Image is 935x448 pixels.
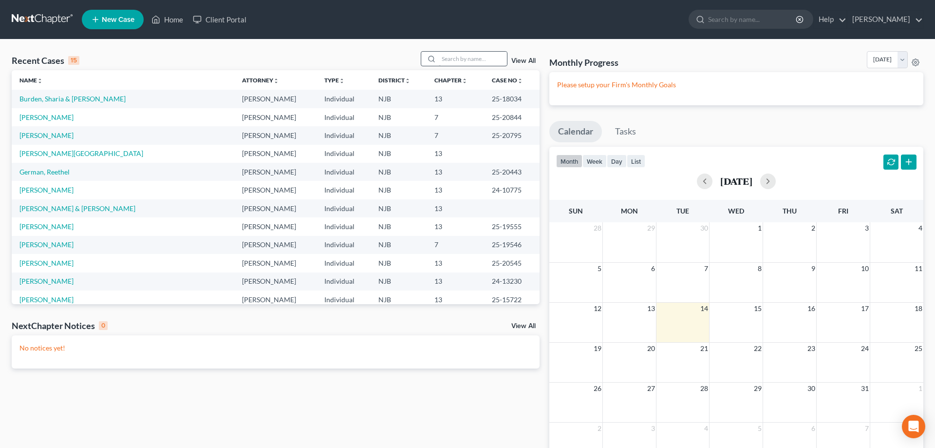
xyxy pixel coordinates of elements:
[273,78,279,84] i: unfold_more
[757,263,763,274] span: 8
[484,254,539,272] td: 25-20545
[234,291,317,309] td: [PERSON_NAME]
[19,295,74,304] a: [PERSON_NAME]
[317,108,371,126] td: Individual
[703,263,709,274] span: 7
[484,273,539,291] td: 24-13230
[646,343,656,354] span: 20
[19,95,126,103] a: Burden, Sharia & [PERSON_NAME]
[902,415,925,438] div: Open Intercom Messenger
[427,273,484,291] td: 13
[434,77,467,84] a: Chapterunfold_more
[703,423,709,434] span: 4
[234,163,317,181] td: [PERSON_NAME]
[371,145,427,163] td: NJB
[242,77,279,84] a: Attorneyunfold_more
[462,78,467,84] i: unfold_more
[810,423,816,434] span: 6
[99,321,108,330] div: 0
[627,155,645,168] button: list
[371,217,427,235] td: NJB
[12,320,108,331] div: NextChapter Notices
[234,236,317,254] td: [PERSON_NAME]
[317,163,371,181] td: Individual
[234,90,317,108] td: [PERSON_NAME]
[607,155,627,168] button: day
[427,163,484,181] td: 13
[234,273,317,291] td: [PERSON_NAME]
[317,273,371,291] td: Individual
[917,383,923,394] span: 1
[838,207,848,215] span: Fri
[19,240,74,249] a: [PERSON_NAME]
[427,181,484,199] td: 13
[864,423,870,434] span: 7
[621,207,638,215] span: Mon
[317,291,371,309] td: Individual
[728,207,744,215] span: Wed
[19,222,74,231] a: [PERSON_NAME]
[339,78,345,84] i: unfold_more
[484,163,539,181] td: 25-20443
[371,236,427,254] td: NJB
[371,163,427,181] td: NJB
[37,78,43,84] i: unfold_more
[650,423,656,434] span: 3
[492,77,523,84] a: Case Nounfold_more
[806,343,816,354] span: 23
[427,236,484,254] td: 7
[650,263,656,274] span: 6
[317,181,371,199] td: Individual
[549,121,602,142] a: Calendar
[860,383,870,394] span: 31
[19,186,74,194] a: [PERSON_NAME]
[427,199,484,217] td: 13
[484,291,539,309] td: 25-15722
[19,168,70,176] a: German, Reethel
[757,222,763,234] span: 1
[606,121,645,142] a: Tasks
[317,126,371,144] td: Individual
[720,176,752,186] h2: [DATE]
[427,126,484,144] td: 7
[593,343,602,354] span: 19
[646,222,656,234] span: 29
[427,254,484,272] td: 13
[556,155,582,168] button: month
[549,57,618,68] h3: Monthly Progress
[484,217,539,235] td: 25-19555
[427,217,484,235] td: 13
[234,254,317,272] td: [PERSON_NAME]
[317,236,371,254] td: Individual
[593,222,602,234] span: 28
[914,263,923,274] span: 11
[427,145,484,163] td: 13
[405,78,411,84] i: unfold_more
[19,259,74,267] a: [PERSON_NAME]
[19,343,532,353] p: No notices yet!
[646,303,656,314] span: 13
[517,78,523,84] i: unfold_more
[699,383,709,394] span: 28
[569,207,583,215] span: Sun
[427,90,484,108] td: 13
[753,303,763,314] span: 15
[806,383,816,394] span: 30
[68,56,79,65] div: 15
[914,303,923,314] span: 18
[511,58,536,64] a: View All
[699,343,709,354] span: 21
[484,90,539,108] td: 25-18034
[814,11,846,28] a: Help
[371,273,427,291] td: NJB
[317,90,371,108] td: Individual
[511,323,536,330] a: View All
[324,77,345,84] a: Typeunfold_more
[597,423,602,434] span: 2
[891,207,903,215] span: Sat
[860,303,870,314] span: 17
[19,277,74,285] a: [PERSON_NAME]
[484,126,539,144] td: 25-20795
[371,254,427,272] td: NJB
[864,222,870,234] span: 3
